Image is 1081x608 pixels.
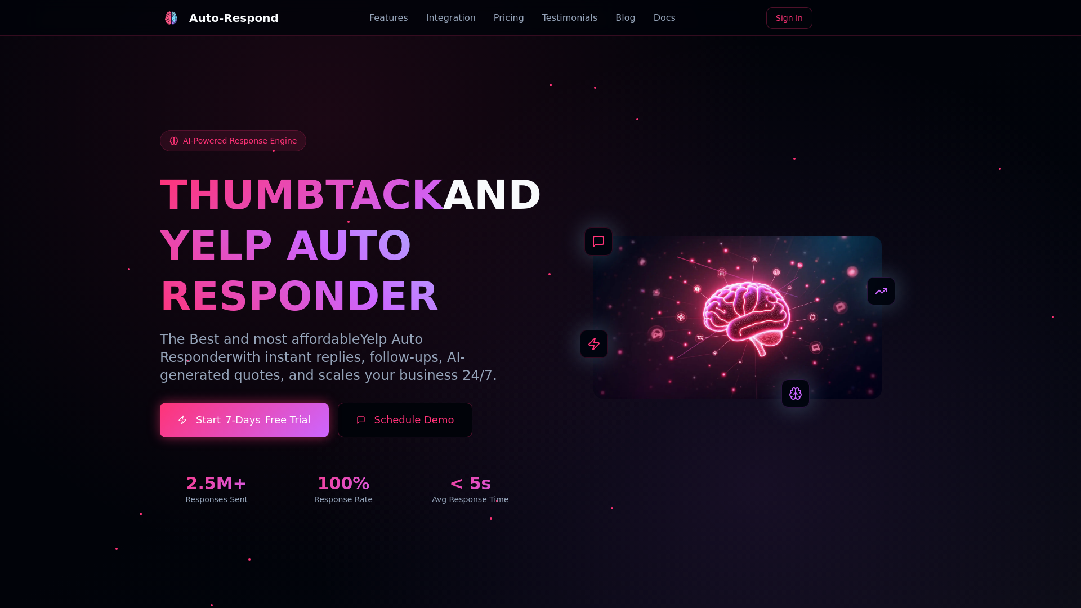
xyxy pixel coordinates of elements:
[160,473,273,494] div: 2.5M+
[160,171,443,218] span: THUMBTACK
[615,11,635,25] a: Blog
[654,11,676,25] a: Docs
[593,236,882,399] img: AI Neural Network Brain
[338,403,473,437] button: Schedule Demo
[160,494,273,505] div: Responses Sent
[426,11,476,25] a: Integration
[414,494,527,505] div: Avg Response Time
[160,330,527,385] p: The Best and most affordable with instant replies, follow-ups, AI-generated quotes, and scales yo...
[766,7,812,29] a: Sign In
[183,135,297,146] span: AI-Powered Response Engine
[542,11,598,25] a: Testimonials
[160,7,279,29] a: Auto-Respond LogoAuto-Respond
[443,171,542,218] span: AND
[369,11,408,25] a: Features
[494,11,524,25] a: Pricing
[816,6,927,31] iframe: Sign in with Google Button
[164,11,178,25] img: Auto-Respond Logo
[189,10,279,26] div: Auto-Respond
[287,494,400,505] div: Response Rate
[160,403,329,437] a: Start7-DaysFree Trial
[160,332,423,365] span: Yelp Auto Responder
[414,473,527,494] div: < 5s
[287,473,400,494] div: 100%
[225,412,261,428] span: 7-Days
[160,220,527,321] h1: YELP AUTO RESPONDER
